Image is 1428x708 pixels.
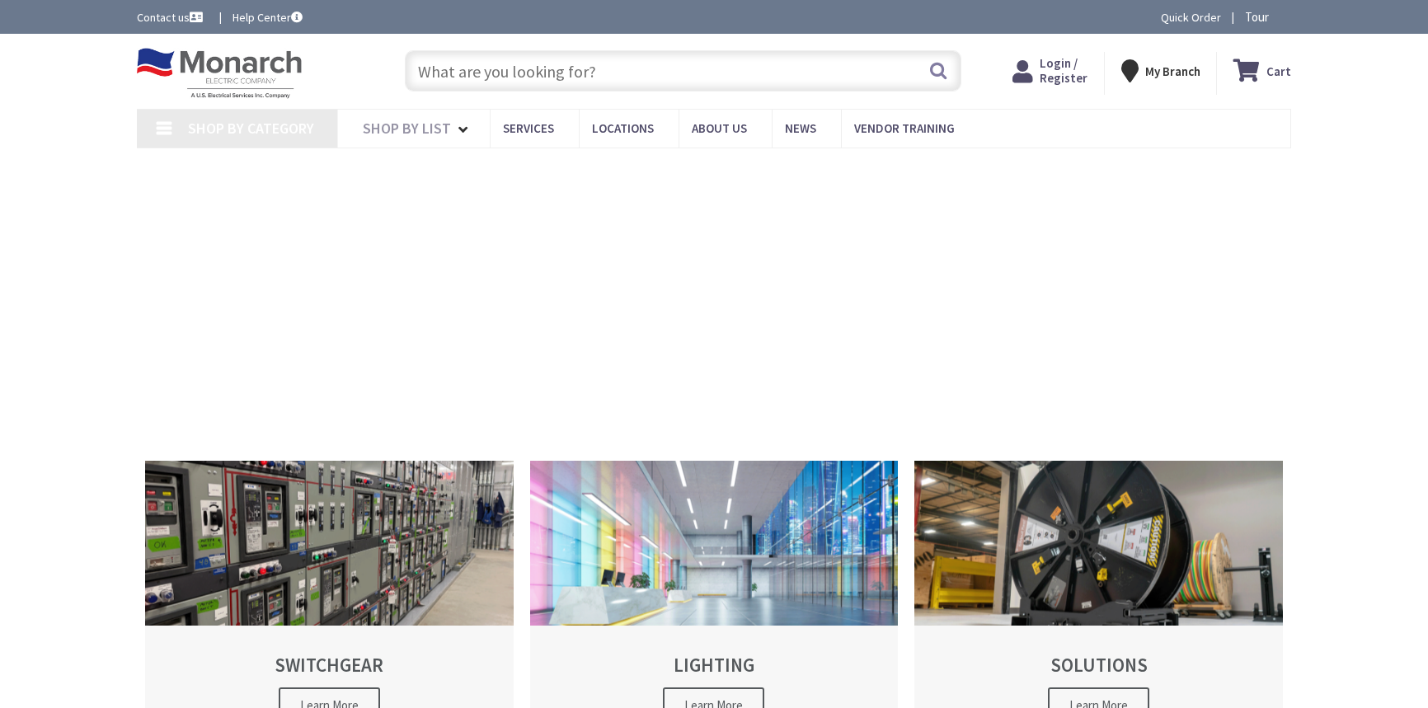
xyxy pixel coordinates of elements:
[503,120,554,136] span: Services
[854,120,955,136] span: Vendor Training
[559,654,870,675] h2: LIGHTING
[1266,56,1291,86] strong: Cart
[188,119,314,138] span: Shop By Category
[785,120,816,136] span: News
[692,120,747,136] span: About Us
[1233,56,1291,86] a: Cart
[1012,56,1087,86] a: Login / Register
[363,119,451,138] span: Shop By List
[1121,56,1200,86] div: My Branch
[943,654,1254,675] h2: SOLUTIONS
[1040,55,1087,86] span: Login / Register
[1245,9,1287,25] span: Tour
[592,120,654,136] span: Locations
[405,50,961,91] input: What are you looking for?
[1145,63,1200,79] strong: My Branch
[137,9,206,26] a: Contact us
[233,9,303,26] a: Help Center
[1161,9,1221,26] a: Quick Order
[137,48,302,99] img: Monarch Electric Company
[174,654,485,675] h2: SWITCHGEAR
